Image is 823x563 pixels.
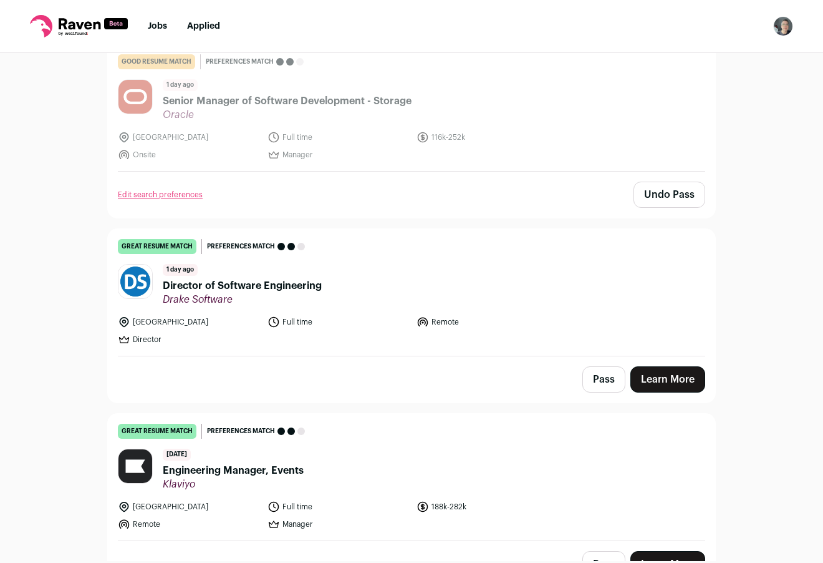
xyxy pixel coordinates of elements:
[118,424,196,439] div: great resume match
[163,94,412,109] span: Senior Manager of Software Development - Storage
[118,316,260,328] li: [GEOGRAPHIC_DATA]
[163,449,191,461] span: [DATE]
[118,501,260,513] li: [GEOGRAPHIC_DATA]
[206,56,274,68] span: Preferences match
[207,240,275,253] span: Preferences match
[163,109,412,121] span: Oracle
[187,22,220,31] a: Applied
[163,278,322,293] span: Director of Software Engineering
[118,54,195,69] div: good resume match
[582,366,625,393] button: Pass
[163,79,198,91] span: 1 day ago
[118,131,260,144] li: [GEOGRAPHIC_DATA]
[118,239,196,254] div: great resume match
[267,518,410,531] li: Manager
[416,316,559,328] li: Remote
[118,449,152,483] img: ce5bb112137e9fa6fac42524d9652fe807834fc36a204334b59d05f2cc57c70d.jpg
[267,149,410,161] li: Manager
[416,501,559,513] li: 188k-282k
[163,293,322,306] span: Drake Software
[163,478,304,491] span: Klaviyo
[108,414,715,541] a: great resume match Preferences match [DATE] Engineering Manager, Events Klaviyo [GEOGRAPHIC_DATA]...
[267,316,410,328] li: Full time
[267,501,410,513] li: Full time
[118,190,203,200] a: Edit search preferences
[633,182,705,208] button: Undo Pass
[108,229,715,356] a: great resume match Preferences match 1 day ago Director of Software Engineering Drake Software [G...
[118,149,260,161] li: Onsite
[163,463,304,478] span: Engineering Manager, Events
[267,131,410,144] li: Full time
[773,16,793,36] img: 19514210-medium_jpg
[118,265,152,298] img: 20eb79962f5e6946da8f7a04e9b06b9e2f19001157b960eff872208f94c47940.jpg
[118,518,260,531] li: Remote
[163,264,198,276] span: 1 day ago
[630,366,705,393] a: Learn More
[118,333,260,346] li: Director
[207,425,275,438] span: Preferences match
[148,22,167,31] a: Jobs
[108,44,715,171] a: good resume match Preferences match 1 day ago Senior Manager of Software Development - Storage Or...
[118,80,152,114] img: 9c76a23364af62e4939d45365de87dc0abf302c6cae1b266b89975f952efb27b.png
[416,131,559,144] li: 116k-252k
[773,16,793,36] button: Open dropdown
